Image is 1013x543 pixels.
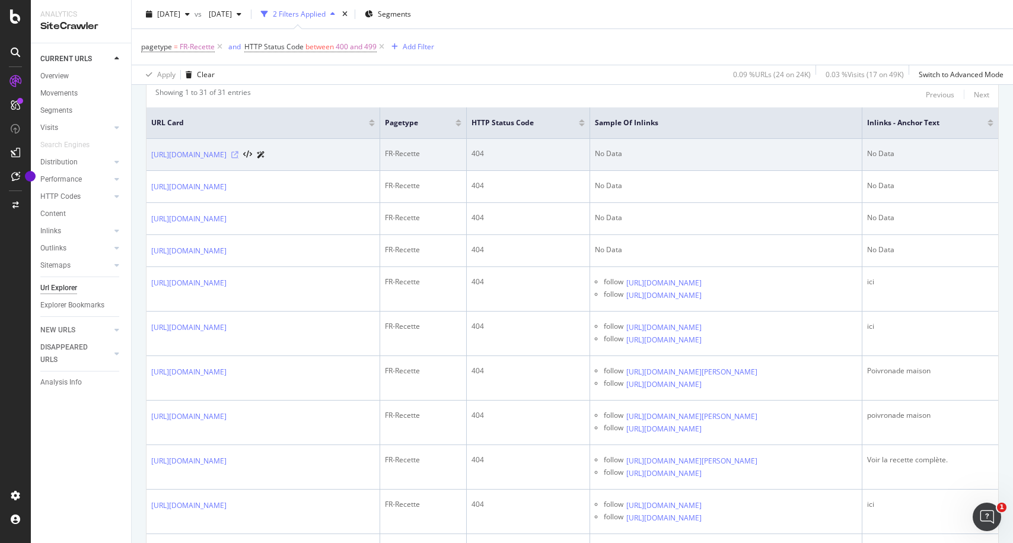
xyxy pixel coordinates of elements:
[40,225,61,237] div: Inlinks
[733,69,811,80] div: 0.09 % URLs ( 24 on 24K )
[626,366,757,378] a: [URL][DOMAIN_NAME][PERSON_NAME]
[604,277,623,289] div: follow
[40,20,122,33] div: SiteCrawler
[157,69,176,80] div: Apply
[604,423,623,435] div: follow
[273,9,326,19] div: 2 Filters Applied
[385,148,461,159] div: FR-Recette
[385,321,461,332] div: FR-Recette
[604,289,623,301] div: follow
[40,282,77,294] div: Url Explorer
[40,87,78,100] div: Movements
[40,299,123,312] a: Explorer Bookmarks
[40,122,58,134] div: Visits
[997,503,1006,512] span: 1
[595,180,856,191] div: No Data
[604,321,623,334] div: follow
[40,324,111,336] a: NEW URLS
[595,118,839,128] span: Sample of Inlinks
[336,39,377,55] span: 400 and 499
[225,41,244,52] button: and
[231,151,238,158] a: Visit Online Page
[40,104,72,117] div: Segments
[40,324,75,336] div: NEW URLS
[867,118,970,128] span: Inlinks - Anchor Text
[40,9,122,20] div: Analytics
[626,423,702,435] a: [URL][DOMAIN_NAME]
[40,139,90,151] div: Search Engines
[340,8,350,20] div: times
[40,190,111,203] a: HTTP Codes
[626,379,702,390] a: [URL][DOMAIN_NAME]
[40,341,100,366] div: DISAPPEARED URLS
[387,40,434,54] button: Add Filter
[40,208,123,220] a: Content
[151,213,227,225] a: [URL][DOMAIN_NAME]
[974,87,989,101] button: Next
[472,410,585,421] div: 404
[378,9,411,19] span: Segments
[626,468,702,480] a: [URL][DOMAIN_NAME]
[151,149,227,161] a: [URL][DOMAIN_NAME]
[385,410,461,421] div: FR-Recette
[974,90,989,100] div: Next
[40,104,123,117] a: Segments
[40,53,111,65] a: CURRENT URLS
[40,259,111,272] a: Sitemaps
[40,376,123,389] a: Analysis Info
[472,321,585,332] div: 404
[472,366,585,376] div: 404
[40,122,111,134] a: Visits
[472,180,585,191] div: 404
[40,376,82,389] div: Analysis Info
[40,259,71,272] div: Sitemaps
[204,9,232,19] span: 2025 Mar. 16th
[973,503,1001,531] iframe: Intercom live chat
[243,151,252,159] button: View HTML Source
[40,208,66,220] div: Content
[195,9,204,19] span: vs
[867,244,993,255] div: No Data
[604,499,623,512] div: follow
[151,366,227,378] a: [URL][DOMAIN_NAME]
[40,173,111,186] a: Performance
[604,366,623,378] div: follow
[595,148,856,159] div: No Data
[25,171,36,182] div: Tooltip anchor
[151,411,227,423] a: [URL][DOMAIN_NAME]
[867,321,993,332] div: ici
[626,322,702,334] a: [URL][DOMAIN_NAME]
[626,512,702,524] a: [URL][DOMAIN_NAME]
[604,378,623,390] div: follow
[604,334,623,346] div: follow
[385,455,461,465] div: FR-Recette
[626,334,702,346] a: [URL][DOMAIN_NAME]
[472,277,585,287] div: 404
[151,118,366,128] span: URL Card
[181,65,215,84] button: Clear
[197,69,215,80] div: Clear
[472,148,585,159] div: 404
[595,212,856,223] div: No Data
[867,410,993,421] div: poivronade maison
[867,366,993,376] div: Poivronade maison
[385,180,461,191] div: FR-Recette
[155,87,251,101] div: Showing 1 to 31 of 31 entries
[157,9,180,19] span: 2025 Sep. 7th
[626,277,702,289] a: [URL][DOMAIN_NAME]
[174,42,178,52] span: =
[472,244,585,255] div: 404
[204,5,246,24] button: [DATE]
[40,282,123,294] a: Url Explorer
[151,181,227,193] a: [URL][DOMAIN_NAME]
[40,341,111,366] a: DISAPPEARED URLS
[244,42,304,52] span: HTTP Status Code
[604,410,623,423] div: follow
[40,242,111,255] a: Outlinks
[926,90,954,100] div: Previous
[40,156,78,169] div: Distribution
[595,244,856,255] div: No Data
[40,225,111,237] a: Inlinks
[141,65,176,84] button: Apply
[141,42,172,52] span: pagetype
